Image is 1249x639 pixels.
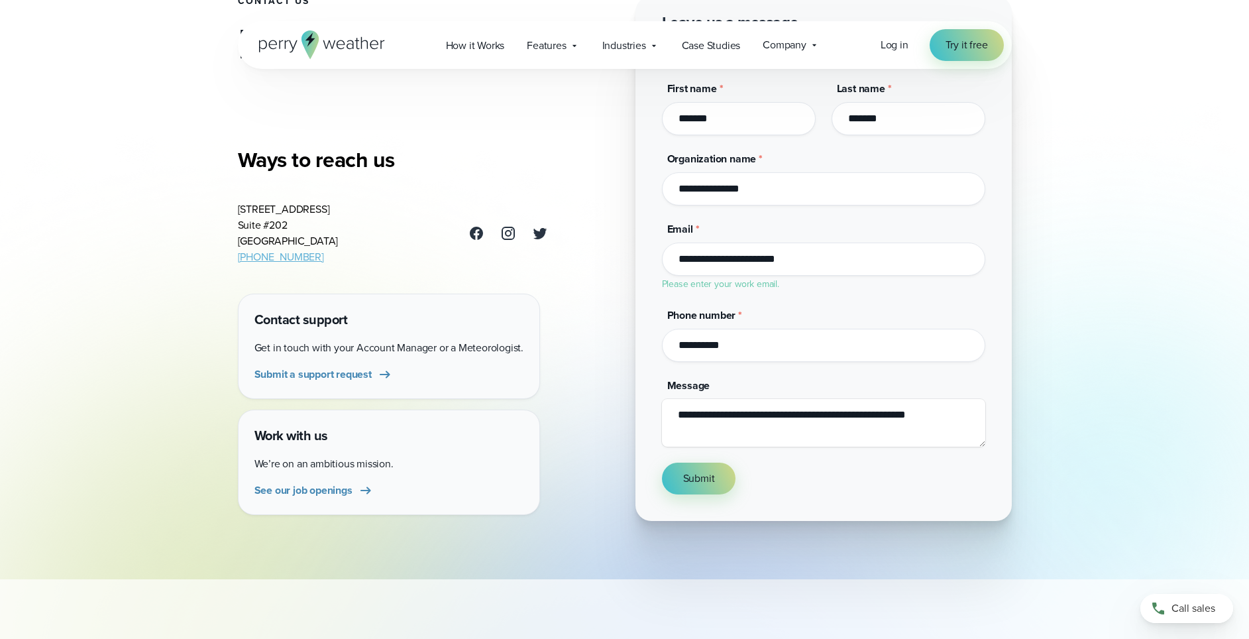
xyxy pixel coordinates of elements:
[667,378,710,393] span: Message
[682,38,741,54] span: Case Studies
[446,38,505,54] span: How it Works
[667,81,717,96] span: First name
[662,463,736,494] button: Submit
[662,12,798,33] h2: Leave us a message
[254,340,523,356] p: Get in touch with your Account Manager or a Meteorologist.
[527,38,566,54] span: Features
[238,146,548,173] h3: Ways to reach us
[671,32,752,59] a: Case Studies
[254,456,523,472] p: We’re on an ambitious mission.
[254,483,353,498] span: See our job openings
[1140,594,1233,623] a: Call sales
[1171,601,1215,616] span: Call sales
[238,249,324,264] a: [PHONE_NUMBER]
[254,310,523,329] h4: Contact support
[881,37,908,53] a: Log in
[667,221,693,237] span: Email
[763,37,806,53] span: Company
[254,483,374,498] a: See our job openings
[662,277,779,291] label: Please enter your work email.
[881,37,908,52] span: Log in
[837,81,885,96] span: Last name
[667,308,736,323] span: Phone number
[667,151,757,166] span: Organization name
[238,202,339,265] address: [STREET_ADDRESS] Suite #202 [GEOGRAPHIC_DATA]
[435,32,516,59] a: How it Works
[930,29,1004,61] a: Try it free
[683,471,715,487] span: Submit
[254,426,523,445] h4: Work with us
[254,367,372,382] span: Submit a support request
[602,38,646,54] span: Industries
[254,367,393,382] a: Submit a support request
[946,37,988,53] span: Try it free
